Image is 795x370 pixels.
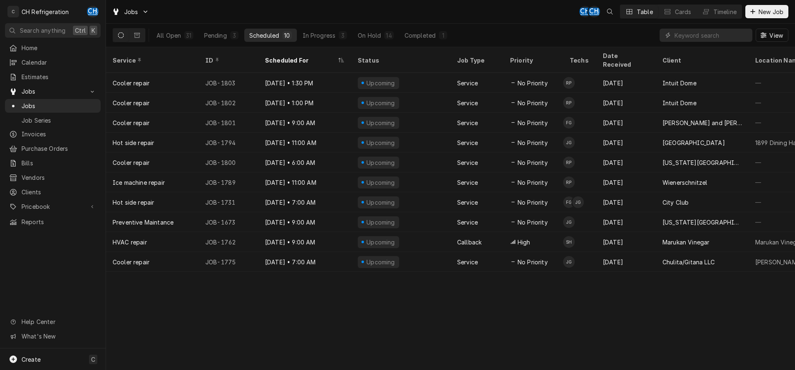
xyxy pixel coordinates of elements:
[563,216,575,228] div: Josh Galindo's Avatar
[563,216,575,228] div: JG
[563,177,575,188] div: RP
[92,26,95,35] span: K
[596,252,656,272] div: [DATE]
[199,73,258,93] div: JOB-1803
[366,238,396,247] div: Upcoming
[518,138,548,147] span: No Priority
[22,202,84,211] span: Pricebook
[199,212,258,232] div: JOB-1673
[457,79,478,87] div: Service
[366,178,396,187] div: Upcoming
[5,99,101,113] a: Jobs
[518,218,548,227] span: No Priority
[75,26,86,35] span: Ctrl
[662,238,709,247] div: Marukan Vinegar
[366,258,396,266] div: Upcoming
[258,152,351,172] div: [DATE] • 6:00 AM
[563,236,575,248] div: SH
[457,178,478,187] div: Service
[258,73,351,93] div: [DATE] • 1:30 PM
[258,172,351,192] div: [DATE] • 11:00 AM
[5,41,101,55] a: Home
[22,173,96,182] span: Vendors
[662,258,715,266] div: Chulita/Gitana LLC
[5,315,101,329] a: Go to Help Center
[199,93,258,113] div: JOB-1802
[563,177,575,188] div: Ruben Perez's Avatar
[662,218,742,227] div: [US_STATE][GEOGRAPHIC_DATA], [PERSON_NAME][GEOGRAPHIC_DATA]
[563,196,575,208] div: FG
[303,31,336,40] div: In Progress
[5,23,101,38] button: Search anythingCtrlK
[441,31,446,40] div: 1
[366,79,396,87] div: Upcoming
[662,138,725,147] div: [GEOGRAPHIC_DATA]
[563,137,575,148] div: Josh Galindo's Avatar
[675,7,691,16] div: Cards
[386,31,392,40] div: 14
[249,31,279,40] div: Scheduled
[366,218,396,227] div: Upcoming
[596,113,656,133] div: [DATE]
[199,172,258,192] div: JOB-1789
[662,118,742,127] div: [PERSON_NAME] and [PERSON_NAME]'s
[91,355,95,364] span: C
[563,196,575,208] div: Fred Gonzalez's Avatar
[5,200,101,213] a: Go to Pricebook
[457,138,478,147] div: Service
[113,218,173,227] div: Preventive Maintance
[5,70,101,84] a: Estimates
[258,192,351,212] div: [DATE] • 7:00 AM
[457,158,478,167] div: Service
[258,232,351,252] div: [DATE] • 9:00 AM
[518,258,548,266] span: No Priority
[518,158,548,167] span: No Priority
[563,256,575,268] div: JG
[157,31,181,40] div: All Open
[22,144,96,153] span: Purchase Orders
[186,31,191,40] div: 31
[5,85,101,98] a: Go to Jobs
[563,117,575,128] div: FG
[199,192,258,212] div: JOB-1731
[199,113,258,133] div: JOB-1801
[405,31,436,40] div: Completed
[5,215,101,229] a: Reports
[22,332,96,341] span: What's New
[457,99,478,107] div: Service
[113,178,165,187] div: Ice machine repair
[588,6,600,17] div: CH
[5,185,101,199] a: Clients
[204,31,227,40] div: Pending
[113,79,149,87] div: Cooler repair
[205,56,250,65] div: ID
[596,93,656,113] div: [DATE]
[199,252,258,272] div: JOB-1775
[358,56,442,65] div: Status
[22,317,96,326] span: Help Center
[563,137,575,148] div: JG
[662,198,689,207] div: City Club
[457,56,497,65] div: Job Type
[713,7,737,16] div: Timeline
[113,198,154,207] div: Hot side repair
[757,7,785,16] span: New Job
[563,157,575,168] div: Ruben Perez's Avatar
[572,196,584,208] div: JG
[258,113,351,133] div: [DATE] • 9:00 AM
[284,31,290,40] div: 10
[265,56,336,65] div: Scheduled For
[5,56,101,69] a: Calendar
[5,114,101,127] a: Job Series
[113,99,149,107] div: Cooler repair
[457,238,482,247] div: Callback
[258,133,351,152] div: [DATE] • 11:00 AM
[563,117,575,128] div: Fred Gonzalez's Avatar
[518,118,548,127] span: No Priority
[258,212,351,232] div: [DATE] • 9:00 AM
[113,118,149,127] div: Cooler repair
[5,156,101,170] a: Bills
[637,7,653,16] div: Table
[366,158,396,167] div: Upcoming
[22,73,96,81] span: Estimates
